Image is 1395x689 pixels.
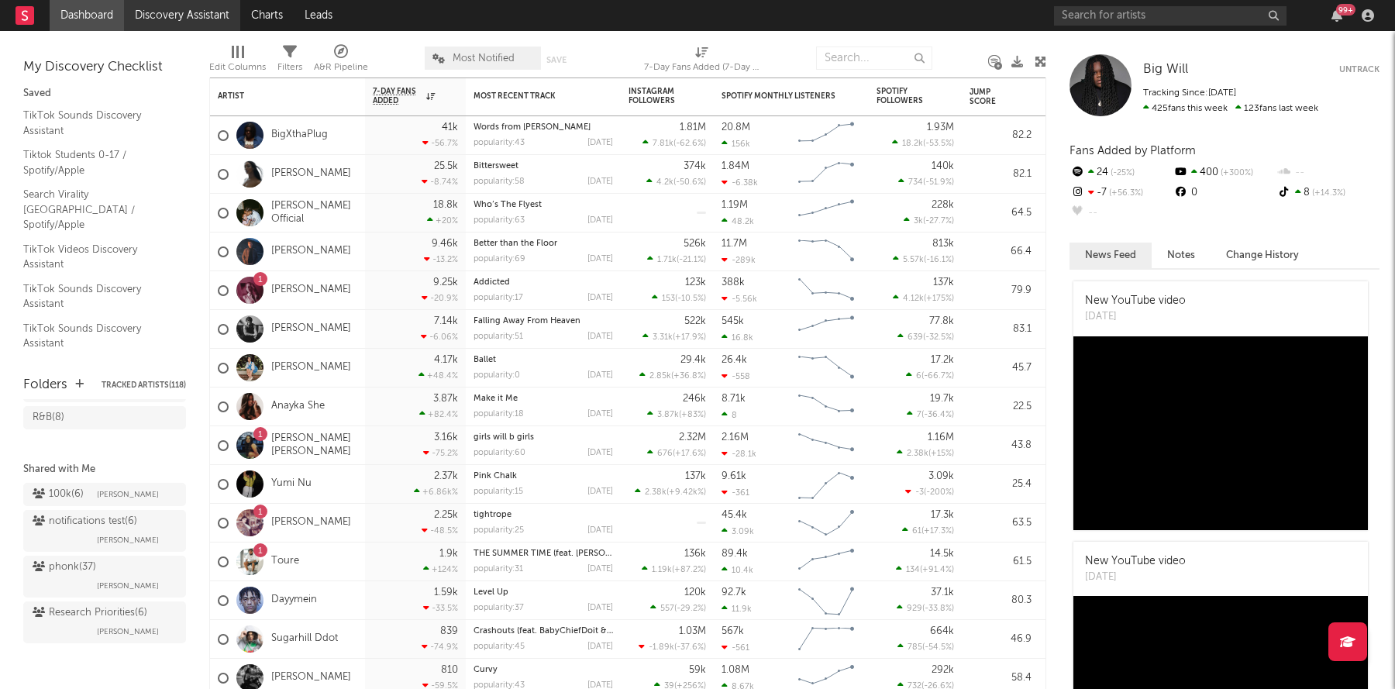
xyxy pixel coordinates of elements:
div: [DATE] [587,216,613,225]
div: 45.7 [970,359,1032,377]
div: ( ) [902,525,954,536]
span: 6 [916,372,921,381]
div: 3.87k [433,394,458,404]
div: -48.5 % [422,525,458,536]
span: 153 [662,295,675,303]
div: Artist [218,91,334,101]
div: -13.2 % [424,254,458,264]
div: 8.71k [722,394,746,404]
div: -289k [722,255,756,265]
div: popularity: 18 [474,410,524,419]
div: notifications test ( 6 ) [33,512,137,531]
div: ( ) [893,254,954,264]
span: 18.2k [902,140,923,148]
div: -28.1k [722,449,756,459]
div: 2.32M [679,432,706,443]
div: 1.93M [927,122,954,133]
svg: Chart title [791,194,861,233]
div: 1.59k [434,587,458,598]
span: -16.1 % [926,256,952,264]
div: ( ) [635,487,706,497]
div: Saved [23,84,186,103]
div: Bittersweet [474,162,613,171]
div: 100k ( 6 ) [33,485,84,504]
div: 7.14k [434,316,458,326]
div: Folders [23,376,67,394]
div: 43.8 [970,436,1032,455]
div: 2.16M [722,432,749,443]
a: Dayymein [271,594,317,607]
a: Make it Me [474,394,518,403]
span: +15 % [931,450,952,458]
span: 3.87k [657,411,679,419]
a: R&B(8) [23,406,186,429]
div: popularity: 15 [474,487,523,496]
div: 0 [1173,183,1276,203]
div: [DATE] [1085,570,1186,585]
div: A&R Pipeline [314,58,368,77]
button: Untrack [1339,62,1379,78]
span: -66.7 % [924,372,952,381]
div: ( ) [905,487,954,497]
a: phonk(37)[PERSON_NAME] [23,556,186,598]
div: ( ) [647,448,706,458]
span: +91.4 % [922,566,952,574]
div: [DATE] [587,255,613,264]
div: 45.4k [722,510,747,520]
div: 18.8k [433,200,458,210]
svg: Chart title [791,233,861,271]
div: Who’s The Flyest [474,201,613,209]
div: THE SUMMER TIME (feat. Loe Shimmy) [474,549,613,558]
a: Anayka She [271,400,325,413]
span: +17.9 % [675,333,704,342]
span: 1.19k [652,566,672,574]
div: [DATE] [587,177,613,186]
span: -27.7 % [925,217,952,226]
div: popularity: 0 [474,371,520,380]
button: Save [546,56,567,64]
span: 7-Day Fans Added [373,87,422,105]
div: popularity: 17 [474,294,523,302]
a: Sugarhill Ddot [271,632,338,646]
span: [PERSON_NAME] [97,485,159,504]
div: ( ) [897,448,954,458]
a: Better than the Floor [474,239,557,248]
div: ( ) [646,177,706,187]
div: popularity: 69 [474,255,525,264]
div: 3.16k [434,432,458,443]
svg: Chart title [791,426,861,465]
div: Make it Me [474,394,613,403]
input: Search... [816,47,932,70]
div: 7-Day Fans Added (7-Day Fans Added) [644,58,760,77]
div: -361 [722,487,749,498]
span: Big Will [1143,63,1188,76]
div: [DATE] [587,487,613,496]
div: 1.19M [722,200,748,210]
svg: Chart title [791,310,861,349]
span: +56.3 % [1107,189,1143,198]
a: Level Up [474,588,508,597]
a: [PERSON_NAME] [271,245,351,258]
a: Words from [PERSON_NAME] [474,123,591,132]
a: tightrope [474,511,511,519]
a: Addicted [474,278,510,287]
div: popularity: 51 [474,332,523,341]
a: Toure [271,555,299,568]
svg: Chart title [791,581,861,620]
div: popularity: 25 [474,526,524,535]
svg: Chart title [791,504,861,543]
span: Most Notified [453,53,515,64]
div: [DATE] [587,526,613,535]
div: Instagram Followers [629,87,683,105]
div: 82.1 [970,165,1032,184]
span: Tracking Since: [DATE] [1143,88,1236,98]
div: +82.4 % [419,409,458,419]
div: [DATE] [587,294,613,302]
div: 813k [932,239,954,249]
div: Filters [277,39,302,84]
span: -62.6 % [676,140,704,148]
div: 156k [722,139,750,149]
span: 1.71k [657,256,677,264]
div: ( ) [647,409,706,419]
svg: Chart title [791,388,861,426]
